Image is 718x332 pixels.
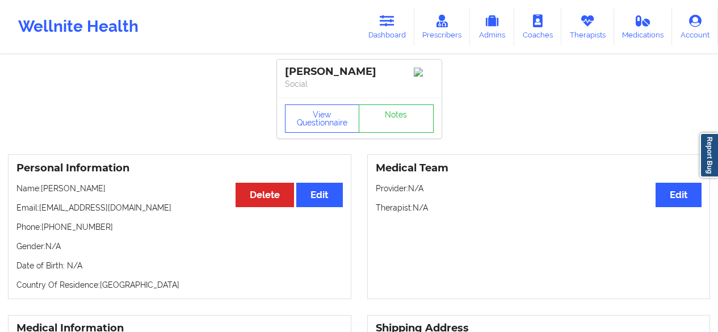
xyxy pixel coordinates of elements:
[514,8,561,45] a: Coaches
[236,183,294,207] button: Delete
[414,8,471,45] a: Prescribers
[285,65,434,78] div: [PERSON_NAME]
[376,162,702,175] h3: Medical Team
[561,8,614,45] a: Therapists
[16,162,343,175] h3: Personal Information
[656,183,702,207] button: Edit
[359,104,434,133] a: Notes
[376,183,702,194] p: Provider: N/A
[285,104,360,133] button: View Questionnaire
[16,202,343,213] p: Email: [EMAIL_ADDRESS][DOMAIN_NAME]
[470,8,514,45] a: Admins
[16,221,343,233] p: Phone: [PHONE_NUMBER]
[414,68,434,77] img: Image%2Fplaceholer-image.png
[296,183,342,207] button: Edit
[672,8,718,45] a: Account
[16,241,343,252] p: Gender: N/A
[16,279,343,291] p: Country Of Residence: [GEOGRAPHIC_DATA]
[700,133,718,178] a: Report Bug
[285,78,434,90] p: Social
[16,183,343,194] p: Name: [PERSON_NAME]
[360,8,414,45] a: Dashboard
[16,260,343,271] p: Date of Birth: N/A
[376,202,702,213] p: Therapist: N/A
[614,8,673,45] a: Medications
